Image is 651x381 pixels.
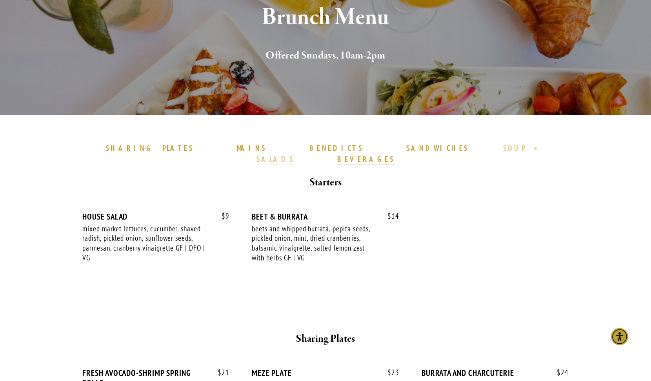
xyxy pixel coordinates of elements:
[218,368,222,377] span: $
[82,212,229,222] div: HOUSE SALAD
[97,5,554,30] h1: Brunch Menu
[97,48,554,64] h2: Offered Sundays, 10am-2pm
[337,154,395,165] a: BEVERAGES
[252,368,399,378] div: MEZE PLATE
[406,143,469,154] a: SANDWICHES
[387,211,391,221] span: $
[557,368,561,377] span: $
[252,224,376,263] div: beets and whipped burrata, pepita seeds, pickled onion, mint, dried cranberries, balsamic vinaigr...
[422,368,569,378] div: BURRATA AND CHARCUTERIE
[210,368,229,377] span: 21
[296,332,355,346] strong: Sharing Plates
[106,143,194,154] a: SHARING PLATES
[549,368,569,377] span: 24
[252,212,399,222] div: BEET & BURRATA
[387,368,391,377] span: $
[380,368,399,377] span: 23
[214,212,229,221] span: 9
[82,224,207,263] div: mixed market lettuces, cucumber, shaved radish, pickled onion, sunflower seeds, parmesan, cranber...
[222,211,225,221] span: $
[380,212,399,221] span: 14
[309,143,364,154] a: BENEDICTS
[237,143,266,154] a: MAINS
[309,176,342,189] strong: Starters
[256,143,553,165] a: SOUP + SALADS
[611,328,628,345] div: Accessibility Menu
